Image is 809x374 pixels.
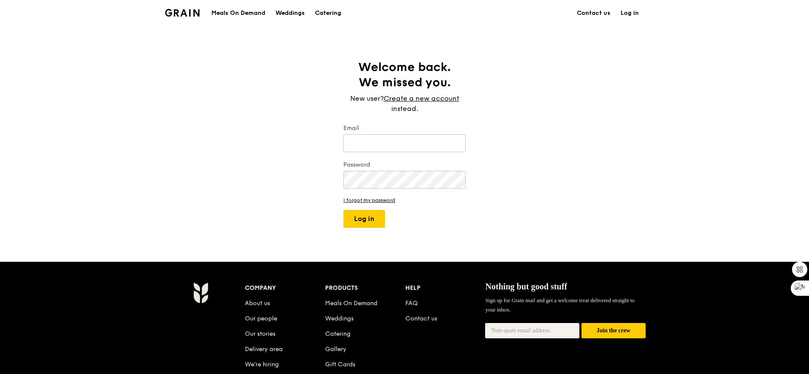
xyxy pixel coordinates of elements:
a: Log in [615,0,644,26]
a: Gift Cards [325,361,355,368]
span: New user? [350,94,384,102]
a: Catering [325,330,351,337]
div: Catering [315,0,341,26]
div: Company [245,282,325,294]
a: Our people [245,315,277,322]
label: Password [343,161,466,169]
a: Weddings [270,0,310,26]
button: Log in [343,210,385,228]
div: Products [325,282,405,294]
span: Nothing but good stuff [485,282,567,291]
span: Sign up for Grain mail and get a welcome treat delivered straight to your inbox. [485,297,635,313]
div: Help [405,282,486,294]
span: instead. [391,105,418,113]
a: Catering [310,0,346,26]
a: Contact us [572,0,615,26]
a: FAQ [405,300,418,307]
a: Create a new account [384,93,459,104]
input: Non-spam email address [485,323,579,338]
h1: Welcome back. We missed you. [343,59,466,90]
img: Grain [165,9,199,17]
a: Our stories [245,330,275,337]
a: We’re hiring [245,361,279,368]
a: Weddings [325,315,354,322]
a: Meals On Demand [325,300,377,307]
img: Grain [193,282,208,303]
label: Email [343,124,466,133]
button: Join the crew [581,323,646,339]
a: Gallery [325,346,346,353]
div: Meals On Demand [211,0,265,26]
div: Weddings [275,0,305,26]
a: Delivery area [245,346,283,353]
a: About us [245,300,270,307]
a: I forgot my password [343,197,466,203]
a: Contact us [405,315,437,322]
